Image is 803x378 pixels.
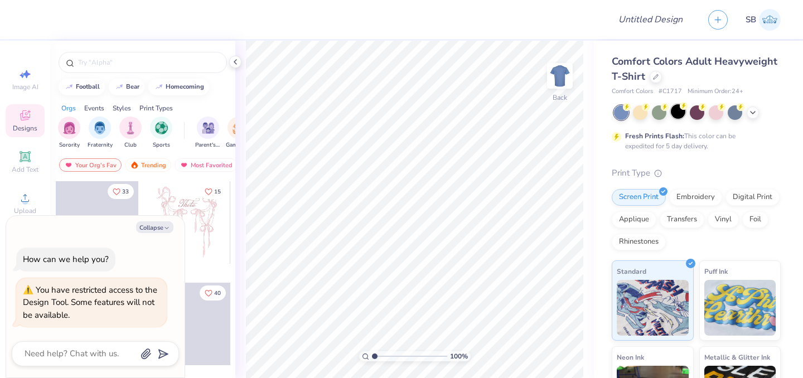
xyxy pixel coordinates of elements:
[126,84,139,90] div: bear
[609,8,691,31] input: Untitled Design
[625,131,762,151] div: This color can be expedited for 5 day delivery.
[109,79,144,95] button: bear
[88,141,113,149] span: Fraternity
[746,13,756,26] span: SB
[124,122,137,134] img: Club Image
[617,265,646,277] span: Standard
[119,117,142,149] div: filter for Club
[704,351,770,363] span: Metallic & Glitter Ink
[200,285,226,301] button: Like
[58,117,80,149] div: filter for Sorority
[549,65,571,87] img: Back
[226,117,251,149] button: filter button
[77,57,220,68] input: Try "Alpha"
[130,161,139,169] img: trending.gif
[200,184,226,199] button: Like
[59,158,122,172] div: Your Org's Fav
[659,87,682,96] span: # C1717
[612,55,777,83] span: Comfort Colors Adult Heavyweight T-Shirt
[166,84,204,90] div: homecoming
[139,103,173,113] div: Print Types
[13,124,37,133] span: Designs
[115,84,124,90] img: trend_line.gif
[65,84,74,90] img: trend_line.gif
[119,117,142,149] button: filter button
[180,161,188,169] img: most_fav.gif
[59,79,105,95] button: football
[14,206,36,215] span: Upload
[195,117,221,149] button: filter button
[742,211,768,228] div: Foil
[612,87,653,96] span: Comfort Colors
[124,141,137,149] span: Club
[12,165,38,174] span: Add Text
[214,290,221,296] span: 40
[617,280,689,336] img: Standard
[94,122,106,134] img: Fraternity Image
[150,117,172,149] button: filter button
[88,117,113,149] button: filter button
[154,84,163,90] img: trend_line.gif
[226,117,251,149] div: filter for Game Day
[688,87,743,96] span: Minimum Order: 24 +
[23,284,157,321] div: You have restricted access to the Design Tool. Some features will not be available.
[175,158,238,172] div: Most Favorited
[12,83,38,91] span: Image AI
[122,189,129,195] span: 33
[84,103,104,113] div: Events
[612,211,656,228] div: Applique
[660,211,704,228] div: Transfers
[58,117,80,149] button: filter button
[23,254,109,265] div: How can we help you?
[233,122,245,134] img: Game Day Image
[113,103,131,113] div: Styles
[450,351,468,361] span: 100 %
[108,184,134,199] button: Like
[195,117,221,149] div: filter for Parent's Weekend
[704,265,728,277] span: Puff Ink
[725,189,780,206] div: Digital Print
[153,141,170,149] span: Sports
[136,221,173,233] button: Collapse
[612,189,666,206] div: Screen Print
[59,141,80,149] span: Sorority
[746,9,781,31] a: SB
[202,122,215,134] img: Parent's Weekend Image
[88,117,113,149] div: filter for Fraternity
[150,117,172,149] div: filter for Sports
[617,351,644,363] span: Neon Ink
[155,122,168,134] img: Sports Image
[704,280,776,336] img: Puff Ink
[625,132,684,140] strong: Fresh Prints Flash:
[708,211,739,228] div: Vinyl
[214,189,221,195] span: 15
[612,167,781,180] div: Print Type
[759,9,781,31] img: Samriddha Basu
[125,158,171,172] div: Trending
[553,93,567,103] div: Back
[148,79,209,95] button: homecoming
[76,84,100,90] div: football
[64,161,73,169] img: most_fav.gif
[63,122,76,134] img: Sorority Image
[612,234,666,250] div: Rhinestones
[61,103,76,113] div: Orgs
[226,141,251,149] span: Game Day
[669,189,722,206] div: Embroidery
[195,141,221,149] span: Parent's Weekend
